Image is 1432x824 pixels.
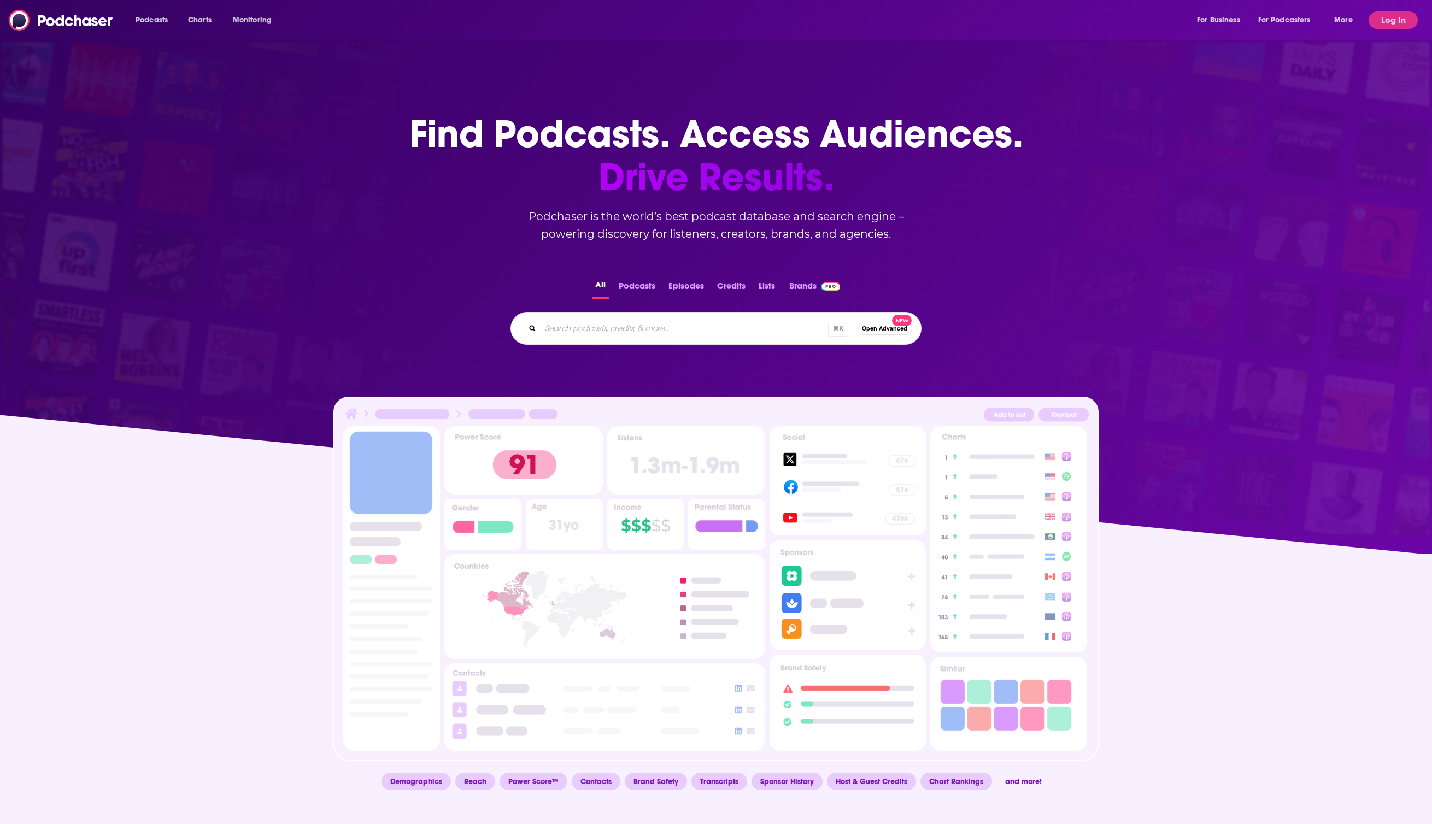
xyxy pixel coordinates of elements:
[930,426,1087,652] img: Podcast Insights Charts
[1251,11,1327,29] button: open menu
[665,278,707,299] button: Episodes
[996,773,1050,790] span: and more!
[510,312,922,345] div: Search podcasts, credits, & more...
[444,554,765,658] img: Podcast Insights Countries
[500,773,567,790] span: Power Score™
[1369,11,1418,29] button: Log In
[892,315,912,326] span: New
[1334,13,1353,28] span: More
[1258,13,1311,28] span: For Podcasters
[862,326,907,332] span: Open Advanced
[181,11,218,29] a: Charts
[821,282,840,291] img: Podchaser Pro
[920,773,992,790] span: Chart Rankings
[714,278,749,299] button: Credits
[607,426,765,495] img: Podcast Insights Listens
[233,13,272,28] span: Monitoring
[225,11,286,29] button: open menu
[770,540,926,650] img: Podcast Sponsors
[1197,13,1240,28] span: For Business
[691,773,747,790] span: Transcripts
[770,426,926,535] img: Podcast Socials
[348,431,436,723] img: Podcast Insights Sidebar
[1189,11,1254,29] button: open menu
[935,661,1082,734] img: Podcast Insights Similar Podcasts
[607,499,684,550] img: Podcast Insights Income
[752,773,823,790] span: Sponsor History
[343,407,1089,426] img: Podcast Insights Header
[444,499,521,550] img: Podcast Insights Gender
[128,11,182,29] button: open menu
[755,278,778,299] button: Lists
[592,278,609,299] button: All
[526,499,603,550] img: Podcast Insights Age
[615,278,659,299] button: Podcasts
[774,659,922,734] img: Podcast Insights Brand Safety
[572,773,620,790] span: Contacts
[455,773,495,790] span: Reach
[409,113,1023,199] h1: Find Podcasts. Access Audiences.
[789,278,840,299] a: BrandsPodchaser Pro
[409,156,1023,199] span: Drive Results.
[1327,11,1366,29] button: open menu
[136,13,168,28] span: Podcasts
[444,426,602,495] img: Podcast Insights Power score
[9,10,114,31] img: Podchaser - Follow, Share and Rate Podcasts
[625,773,687,790] span: Brand Safety
[828,321,848,337] span: ⌘ K
[444,663,765,751] img: Podcast Insights Contacts
[857,322,912,335] button: Open AdvancedNew
[382,773,451,790] span: Demographics
[688,499,765,550] img: Podcast Insights Parental Status
[497,208,935,243] h2: Podchaser is the world’s best podcast database and search engine – powering discovery for listene...
[188,13,212,28] span: Charts
[827,773,916,790] span: Host & Guest Credits
[541,320,828,337] input: Search podcasts, credits, & more...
